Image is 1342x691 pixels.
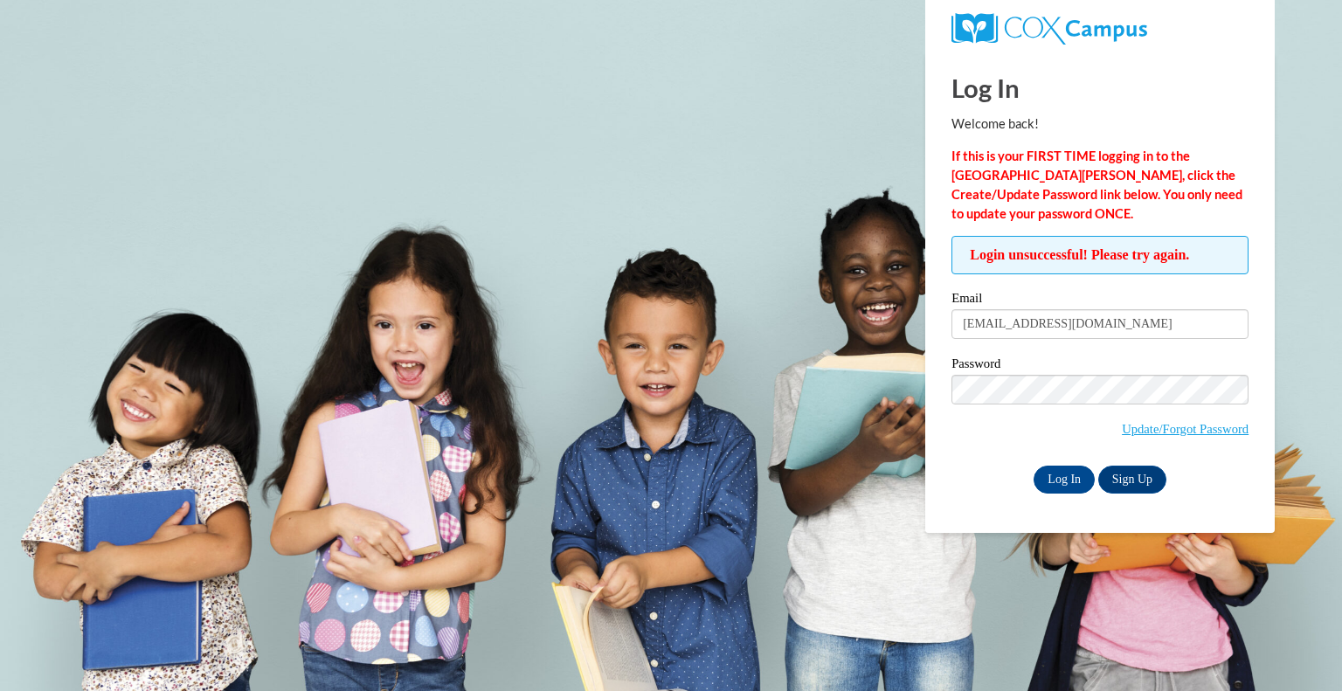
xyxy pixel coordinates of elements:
[951,114,1249,134] p: Welcome back!
[1098,466,1166,494] a: Sign Up
[951,357,1249,375] label: Password
[951,236,1249,274] span: Login unsuccessful! Please try again.
[951,13,1249,45] a: COX Campus
[951,292,1249,309] label: Email
[951,70,1249,106] h1: Log In
[1122,422,1249,436] a: Update/Forgot Password
[951,13,1147,45] img: COX Campus
[951,149,1242,221] strong: If this is your FIRST TIME logging in to the [GEOGRAPHIC_DATA][PERSON_NAME], click the Create/Upd...
[1034,466,1095,494] input: Log In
